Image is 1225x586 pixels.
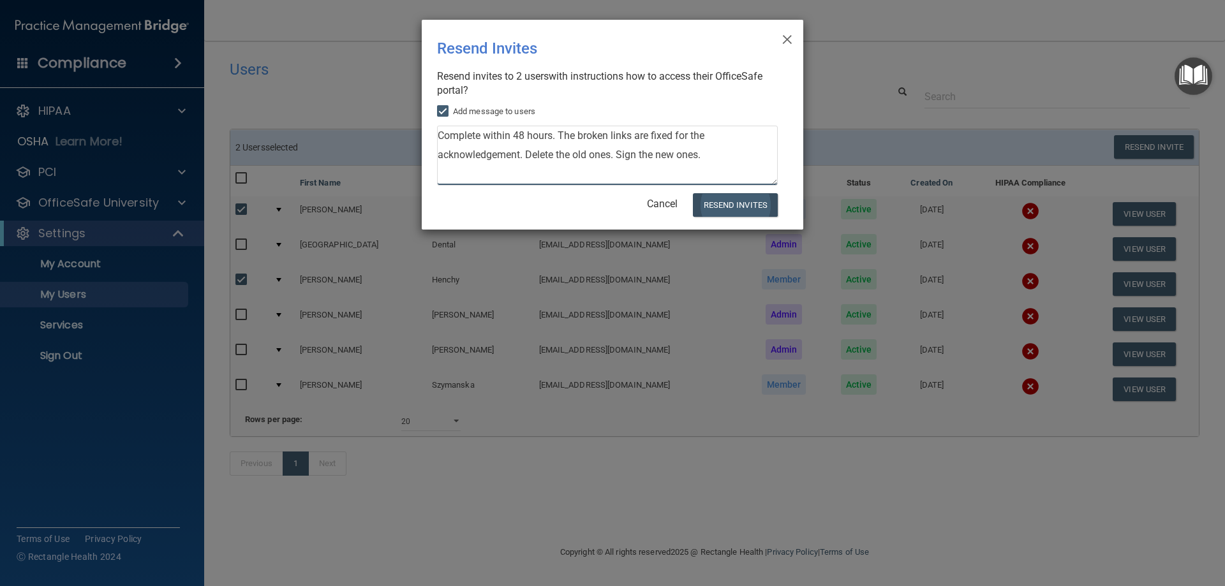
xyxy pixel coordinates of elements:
[437,106,452,117] input: Add message to users
[782,25,793,50] span: ×
[437,104,535,119] label: Add message to users
[1175,57,1212,95] button: Open Resource Center
[437,70,778,98] div: Resend invites to 2 user with instructions how to access their OfficeSafe portal?
[544,70,549,82] span: s
[693,193,778,217] button: Resend Invites
[647,198,678,210] a: Cancel
[437,30,736,67] div: Resend Invites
